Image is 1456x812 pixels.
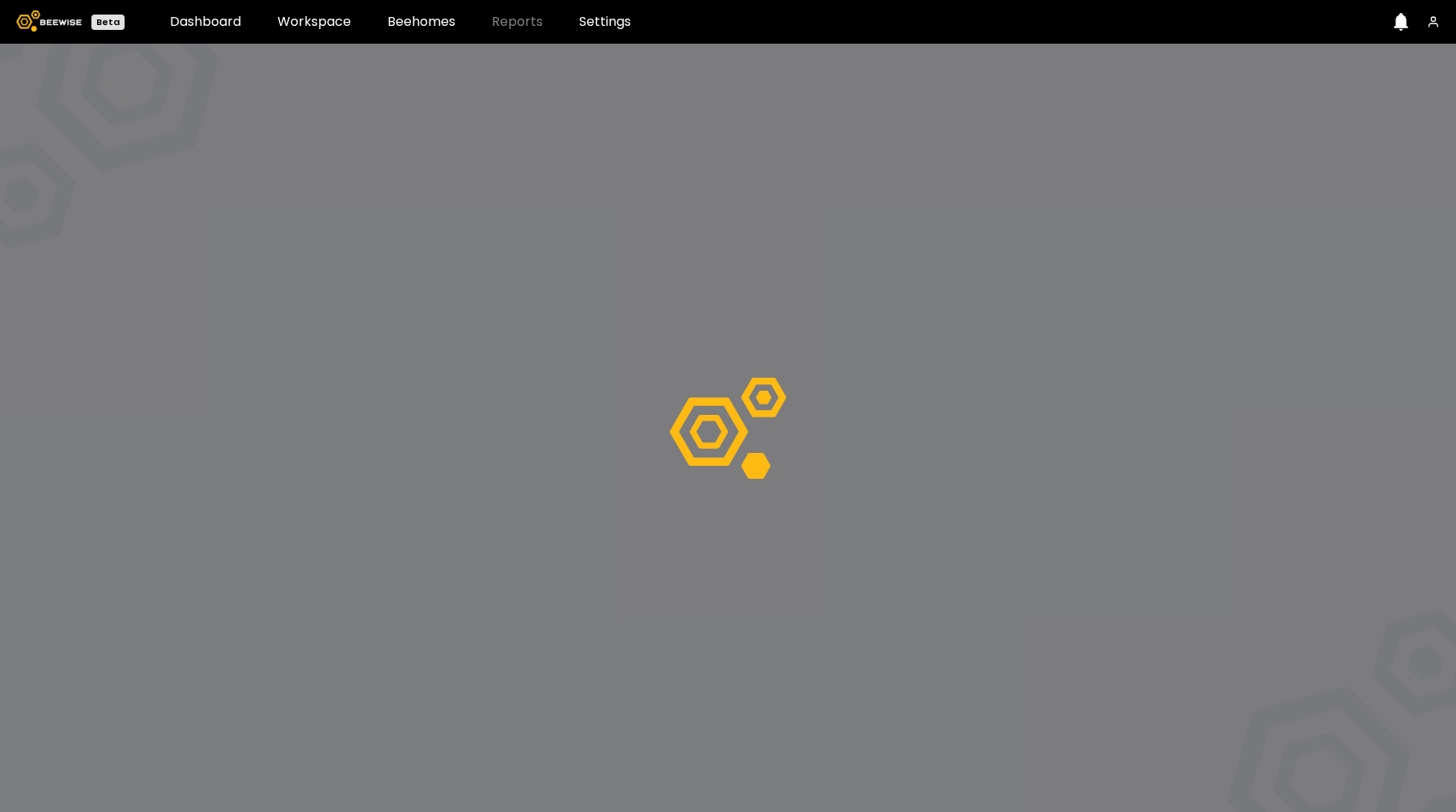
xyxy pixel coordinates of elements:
[387,15,455,28] a: Beehomes
[277,15,351,28] a: Workspace
[91,15,125,30] div: Beta
[170,15,241,28] a: Dashboard
[579,15,631,28] a: Settings
[492,15,543,28] span: Reports
[16,11,82,32] img: Beewise logo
